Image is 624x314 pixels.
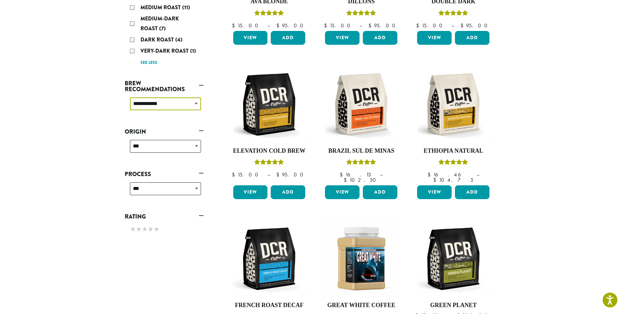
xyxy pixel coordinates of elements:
bdi: 16.13 [340,171,374,178]
button: Add [363,185,397,199]
button: Add [455,185,489,199]
a: View [233,31,268,45]
div: Process [125,180,204,203]
bdi: 95.00 [276,22,306,29]
span: Medium Roast [140,4,182,11]
h4: Brazil Sul De Minas [323,147,399,155]
a: View [417,185,452,199]
div: Brew Recommendations [125,95,204,118]
div: Rated 5.00 out of 5 [254,9,284,19]
bdi: 104.75 [433,176,473,183]
h4: Great White Coffee [323,302,399,309]
h4: Elevation Cold Brew [232,147,307,155]
a: View [325,185,360,199]
bdi: 95.00 [368,22,398,29]
img: Great_White_Ground_Espresso_2.png [323,221,399,297]
a: Brazil Sul De MinasRated 5.00 out of 5 [323,66,399,183]
h4: Green Planet [415,302,491,309]
div: Rated 5.00 out of 5 [438,158,468,168]
div: Rated 4.50 out of 5 [438,9,468,19]
bdi: 16.46 [428,171,470,178]
img: DCR-12oz-FTO-Ethiopia-Natural-Stock-scaled.png [415,66,491,142]
span: ★ [154,224,160,234]
span: – [477,171,479,178]
span: (7) [159,25,166,32]
div: Rating [125,222,204,237]
a: Ethiopia NaturalRated 5.00 out of 5 [415,66,491,183]
bdi: 15.00 [416,22,445,29]
img: DCR-12oz-FTO-Green-Planet-Stock-scaled.png [415,221,491,297]
span: – [267,171,270,178]
span: – [360,22,362,29]
span: $ [428,171,433,178]
bdi: 95.00 [461,22,490,29]
button: Add [455,31,489,45]
a: Brew Recommendations [125,78,204,95]
div: Rated 5.00 out of 5 [346,158,376,168]
div: Origin [125,137,204,161]
span: $ [433,176,439,183]
span: $ [340,171,345,178]
span: – [452,22,454,29]
bdi: 95.00 [276,171,306,178]
span: $ [276,171,282,178]
img: DCR-12oz-French-Roast-Decaf-Stock-scaled.png [231,221,307,297]
bdi: 15.00 [324,22,353,29]
span: Dark Roast [140,36,175,43]
bdi: 102.50 [344,176,379,183]
img: DCR-12oz-Brazil-Sul-De-Minas-Stock-scaled.png [323,66,399,142]
a: See less [140,60,157,66]
button: Add [363,31,397,45]
span: $ [368,22,374,29]
span: – [267,22,270,29]
span: Medium-Dark Roast [140,15,179,32]
button: Add [271,31,305,45]
button: Add [271,185,305,199]
span: Very-Dark Roast [140,47,190,55]
bdi: 15.00 [232,22,261,29]
span: $ [276,22,282,29]
a: Origin [125,126,204,137]
span: (11) [182,4,190,11]
span: $ [344,176,349,183]
a: View [233,185,268,199]
span: $ [232,171,237,178]
a: View [417,31,452,45]
span: ★ [136,224,142,234]
span: ★ [130,224,136,234]
span: $ [461,22,466,29]
a: Elevation Cold BrewRated 5.00 out of 5 [232,66,307,183]
h4: Ethiopia Natural [415,147,491,155]
a: Rating [125,211,204,222]
bdi: 15.00 [232,171,261,178]
a: View [325,31,360,45]
span: ★ [142,224,148,234]
span: – [380,171,383,178]
h4: French Roast Decaf [232,302,307,309]
a: Process [125,169,204,180]
img: DCR-12oz-Elevation-Cold-Brew-Stock-scaled.png [231,66,307,142]
span: $ [324,22,330,29]
span: $ [232,22,237,29]
span: (1) [190,47,196,55]
div: Rated 5.00 out of 5 [254,158,284,168]
span: (4) [175,36,183,43]
div: Rated 5.00 out of 5 [346,9,376,19]
span: $ [416,22,422,29]
span: ★ [148,224,154,234]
